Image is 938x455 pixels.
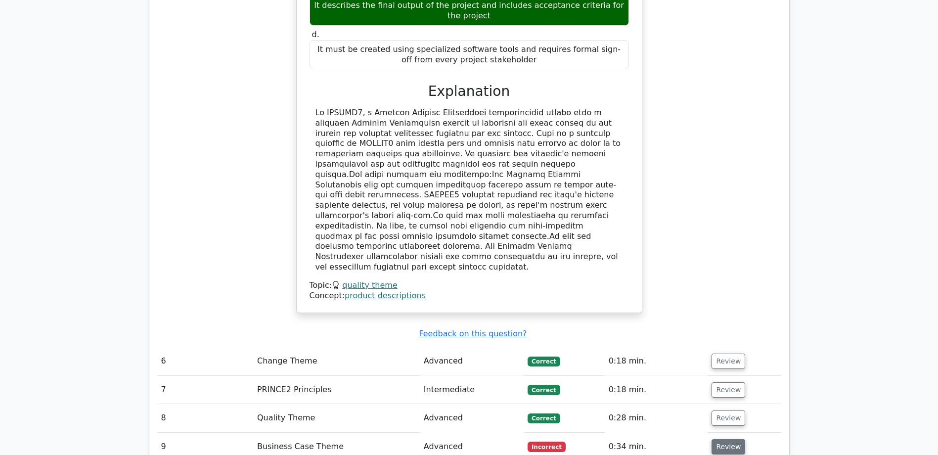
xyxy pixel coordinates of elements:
div: Concept: [310,291,629,301]
td: 7 [157,376,253,404]
td: Advanced [420,404,524,432]
td: 8 [157,404,253,432]
td: Change Theme [253,347,420,375]
td: Advanced [420,347,524,375]
button: Review [712,439,745,455]
button: Review [712,354,745,369]
td: 6 [157,347,253,375]
span: d. [312,30,319,39]
td: Intermediate [420,376,524,404]
span: Correct [528,413,560,423]
td: 0:18 min. [605,376,708,404]
button: Review [712,410,745,426]
td: Quality Theme [253,404,420,432]
h3: Explanation [315,83,623,100]
div: It must be created using specialized software tools and requires formal sign-off from every proje... [310,40,629,70]
span: Correct [528,357,560,366]
button: Review [712,382,745,398]
a: quality theme [342,280,398,290]
a: product descriptions [345,291,426,300]
span: Correct [528,385,560,395]
a: Feedback on this question? [419,329,527,338]
div: Lo IPSUMD7, s Ametcon Adipisc Elitseddoei temporincidid utlabo etdo m aliquaen Adminim Veniamquis... [315,108,623,273]
td: 0:28 min. [605,404,708,432]
td: 0:18 min. [605,347,708,375]
div: Topic: [310,280,629,291]
span: Incorrect [528,442,566,452]
td: PRINCE2 Principles [253,376,420,404]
